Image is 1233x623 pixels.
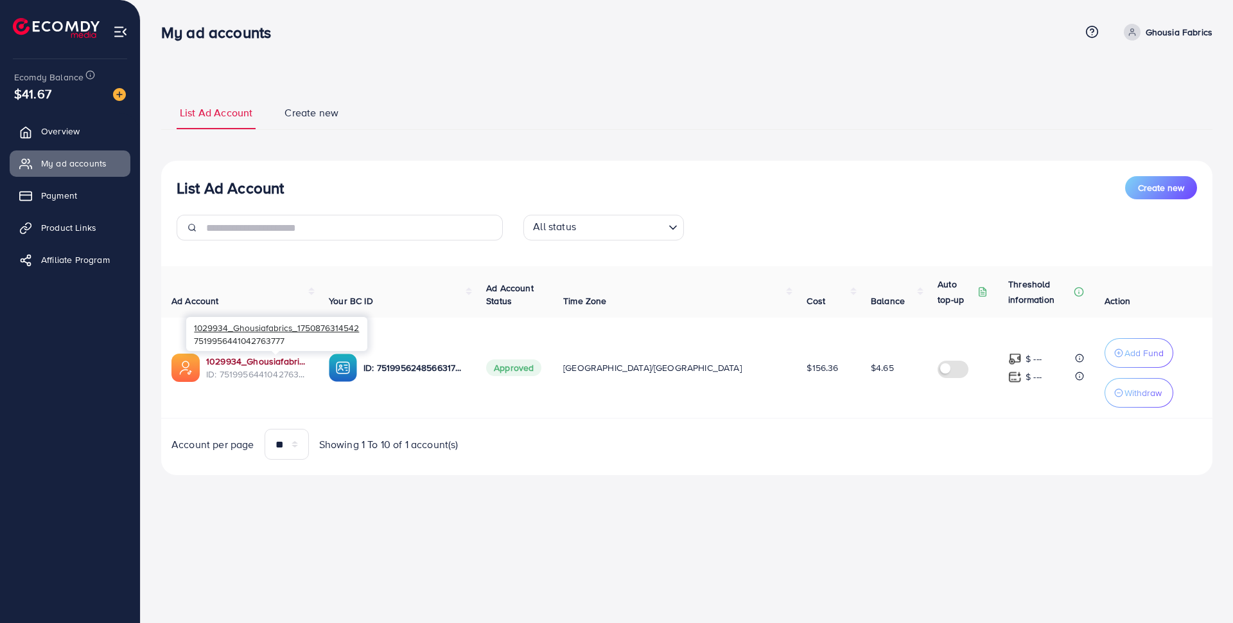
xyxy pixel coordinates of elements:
span: Payment [41,189,77,202]
p: Auto top-up [938,276,975,307]
span: Ad Account Status [486,282,534,307]
span: Create new [284,105,338,120]
button: Create new [1125,176,1197,199]
span: All status [530,217,579,237]
span: Product Links [41,221,96,234]
h3: My ad accounts [161,23,281,42]
span: 1029934_Ghousiafabrics_1750876314542 [194,321,359,334]
input: Search for option [580,217,663,237]
span: Showing 1 To 10 of 1 account(s) [319,437,459,452]
span: Ad Account [171,294,219,307]
img: menu [113,24,128,39]
span: Your BC ID [329,294,373,307]
span: My ad accounts [41,157,107,170]
span: Account per page [171,437,254,452]
img: top-up amount [1008,352,1022,366]
button: Withdraw [1105,378,1173,408]
a: Ghousia Fabrics [1119,24,1212,41]
button: Add Fund [1105,338,1173,368]
span: Affiliate Program [41,253,110,266]
a: My ad accounts [10,150,130,176]
span: $156.36 [807,361,838,374]
a: Affiliate Program [10,247,130,273]
p: ID: 7519956248566317057 [363,360,466,375]
span: List Ad Account [180,105,252,120]
span: [GEOGRAPHIC_DATA]/[GEOGRAPHIC_DATA] [563,361,742,374]
span: Time Zone [563,294,606,307]
span: Create new [1138,181,1184,194]
div: Search for option [523,215,684,240]
div: 7519956441042763777 [186,317,367,351]
p: Threshold information [1008,276,1071,307]
p: Ghousia Fabrics [1146,24,1212,40]
img: top-up amount [1008,370,1022,384]
p: Add Fund [1124,345,1164,361]
span: $4.65 [871,361,894,374]
h3: List Ad Account [177,179,284,197]
a: Overview [10,118,130,144]
span: Ecomdy Balance [14,71,83,84]
span: Approved [486,359,541,376]
span: ID: 7519956441042763777 [206,368,308,381]
p: $ --- [1026,351,1042,366]
a: Product Links [10,215,130,240]
a: 1029934_Ghousiafabrics_1750876314542 [206,355,308,368]
span: Balance [871,294,905,307]
span: Cost [807,294,825,307]
img: ic-ads-acc.e4c84228.svg [171,354,200,382]
span: $41.67 [14,84,51,103]
img: logo [13,18,100,38]
span: Action [1105,294,1130,307]
a: Payment [10,183,130,208]
p: Withdraw [1124,385,1162,401]
p: $ --- [1026,369,1042,384]
span: Overview [41,125,80,138]
img: ic-ba-acc.ded83a64.svg [329,354,357,382]
img: image [113,88,126,101]
iframe: Chat [1178,565,1223,613]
